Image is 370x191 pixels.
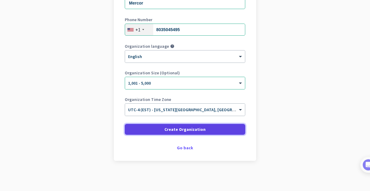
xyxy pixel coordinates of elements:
[125,44,169,48] label: Organization language
[125,24,245,36] input: 201-555-0123
[164,126,206,132] span: Create Organization
[125,18,245,22] label: Phone Number
[125,97,245,102] label: Organization Time Zone
[125,124,245,135] button: Create Organization
[125,71,245,75] label: Organization Size (Optional)
[135,27,140,33] div: +1
[170,44,174,48] i: help
[125,146,245,150] div: Go back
